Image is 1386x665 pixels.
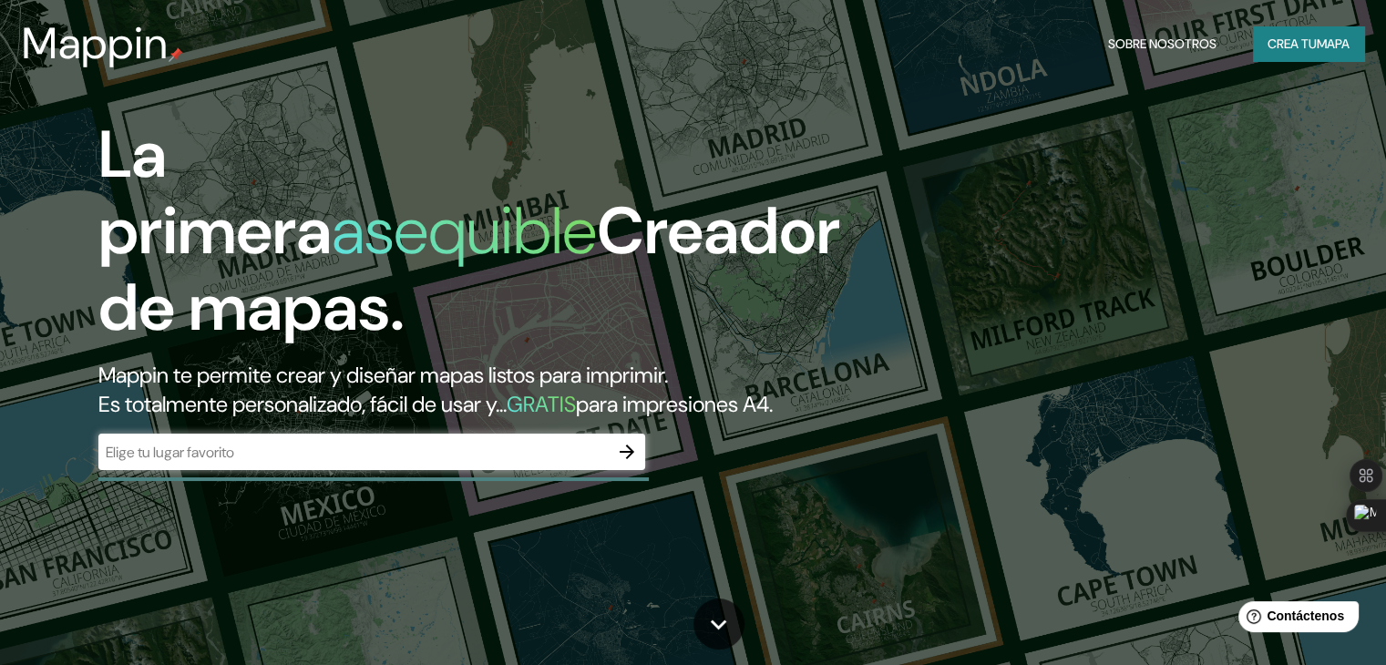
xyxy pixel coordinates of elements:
font: Es totalmente personalizado, fácil de usar y... [98,390,507,418]
font: Mappin te permite crear y diseñar mapas listos para imprimir. [98,361,668,389]
input: Elige tu lugar favorito [98,442,609,463]
font: Crea tu [1268,36,1317,52]
font: Sobre nosotros [1108,36,1217,52]
img: pin de mapeo [169,47,183,62]
font: para impresiones A4. [576,390,773,418]
iframe: Lanzador de widgets de ayuda [1224,594,1366,645]
font: La primera [98,112,332,273]
font: Mappin [22,15,169,72]
button: Crea tumapa [1253,26,1364,61]
button: Sobre nosotros [1101,26,1224,61]
font: asequible [332,189,597,273]
font: Creador de mapas. [98,189,840,350]
font: GRATIS [507,390,576,418]
font: mapa [1317,36,1350,52]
